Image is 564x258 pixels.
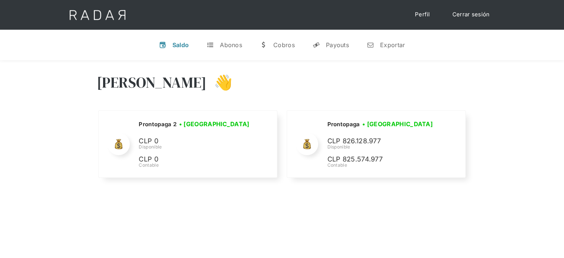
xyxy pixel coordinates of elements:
h2: Prontopaga 2 [139,121,177,128]
p: CLP 0 [139,136,250,147]
h3: • [GEOGRAPHIC_DATA] [179,120,250,128]
div: Contable [139,162,252,169]
h3: [PERSON_NAME] [97,73,207,92]
p: CLP 825.574.977 [327,154,438,165]
div: Exportar [380,41,405,49]
h2: Prontopaga [327,121,360,128]
div: Payouts [326,41,349,49]
div: y [313,41,320,49]
div: v [159,41,166,49]
div: Contable [327,162,438,169]
div: Abonos [220,41,242,49]
a: Perfil [408,7,438,22]
div: Disponible [327,144,438,150]
p: CLP 0 [139,154,250,165]
a: Cerrar sesión [445,7,497,22]
div: Disponible [139,144,252,150]
h3: • [GEOGRAPHIC_DATA] [362,120,433,128]
div: t [207,41,214,49]
div: w [260,41,267,49]
div: Saldo [172,41,189,49]
p: CLP 826.128.977 [327,136,438,147]
div: n [367,41,374,49]
div: Cobros [273,41,295,49]
h3: 👋 [207,73,232,92]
